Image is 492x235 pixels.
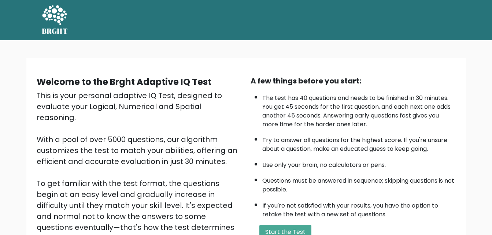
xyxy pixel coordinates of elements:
li: Use only your brain, no calculators or pens. [262,157,456,169]
li: Questions must be answered in sequence; skipping questions is not possible. [262,173,456,194]
li: If you're not satisfied with your results, you have the option to retake the test with a new set ... [262,198,456,219]
a: BRGHT [42,3,68,37]
h5: BRGHT [42,27,68,36]
li: The test has 40 questions and needs to be finished in 30 minutes. You get 45 seconds for the firs... [262,90,456,129]
div: A few things before you start: [251,75,456,86]
b: Welcome to the Brght Adaptive IQ Test [37,76,211,88]
li: Try to answer all questions for the highest score. If you're unsure about a question, make an edu... [262,132,456,153]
